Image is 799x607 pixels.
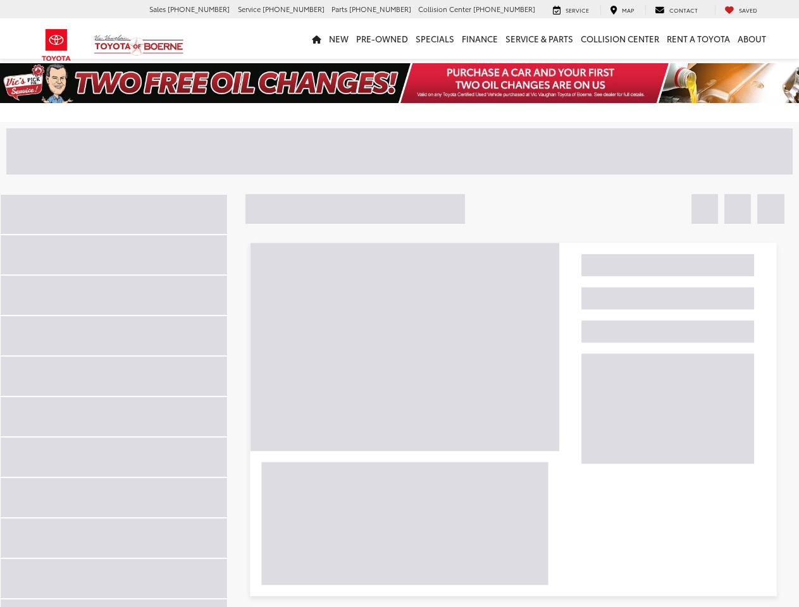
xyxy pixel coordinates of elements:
[94,34,184,56] img: Vic Vaughan Toyota of Boerne
[33,25,80,66] img: Toyota
[238,4,261,14] span: Service
[458,18,502,59] a: Finance
[663,18,734,59] a: Rent a Toyota
[739,6,757,14] span: Saved
[645,5,707,15] a: Contact
[331,4,347,14] span: Parts
[600,5,643,15] a: Map
[352,18,412,59] a: Pre-Owned
[577,18,663,59] a: Collision Center
[543,5,598,15] a: Service
[263,4,325,14] span: [PHONE_NUMBER]
[566,6,589,14] span: Service
[349,4,411,14] span: [PHONE_NUMBER]
[412,18,458,59] a: Specials
[418,4,471,14] span: Collision Center
[168,4,230,14] span: [PHONE_NUMBER]
[622,6,634,14] span: Map
[734,18,770,59] a: About
[502,18,577,59] a: Service & Parts: Opens in a new tab
[473,4,535,14] span: [PHONE_NUMBER]
[149,4,166,14] span: Sales
[715,5,767,15] a: My Saved Vehicles
[669,6,698,14] span: Contact
[308,18,325,59] a: Home
[325,18,352,59] a: New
